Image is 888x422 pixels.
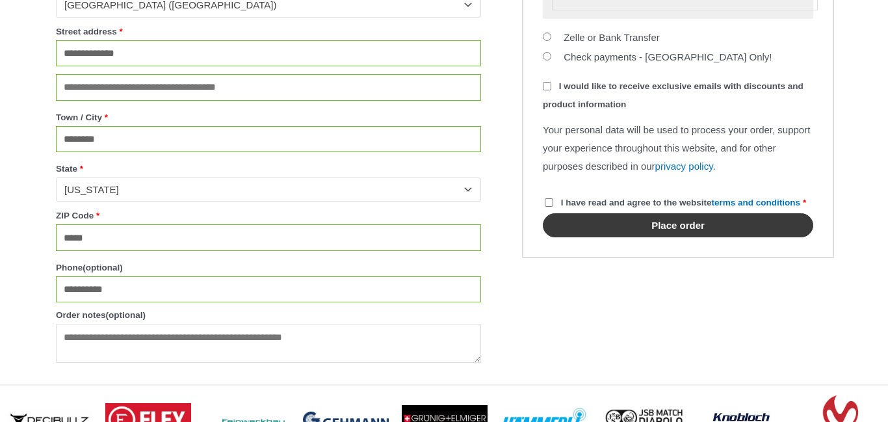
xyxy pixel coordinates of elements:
[56,207,481,224] label: ZIP Code
[561,198,800,207] span: I have read and agree to the website
[712,198,801,207] a: terms and conditions
[545,198,553,207] input: I have read and agree to the websiteterms and conditions *
[564,32,660,43] label: Zelle or Bank Transfer
[543,213,813,237] button: Place order
[56,259,481,276] label: Phone
[56,23,481,40] label: Street address
[56,160,481,178] label: State
[655,161,713,172] a: privacy policy
[803,198,806,207] abbr: required
[56,178,481,202] span: State
[56,306,481,324] label: Order notes
[564,51,772,62] label: Check payments - [GEOGRAPHIC_DATA] Only!
[543,81,803,109] span: I would like to receive exclusive emails with discounts and product information
[64,183,461,196] span: Michigan
[106,310,146,320] span: (optional)
[543,121,813,176] p: Your personal data will be used to process your order, support your experience throughout this we...
[543,82,551,90] input: I would like to receive exclusive emails with discounts and product information
[83,263,122,272] span: (optional)
[56,109,481,126] label: Town / City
